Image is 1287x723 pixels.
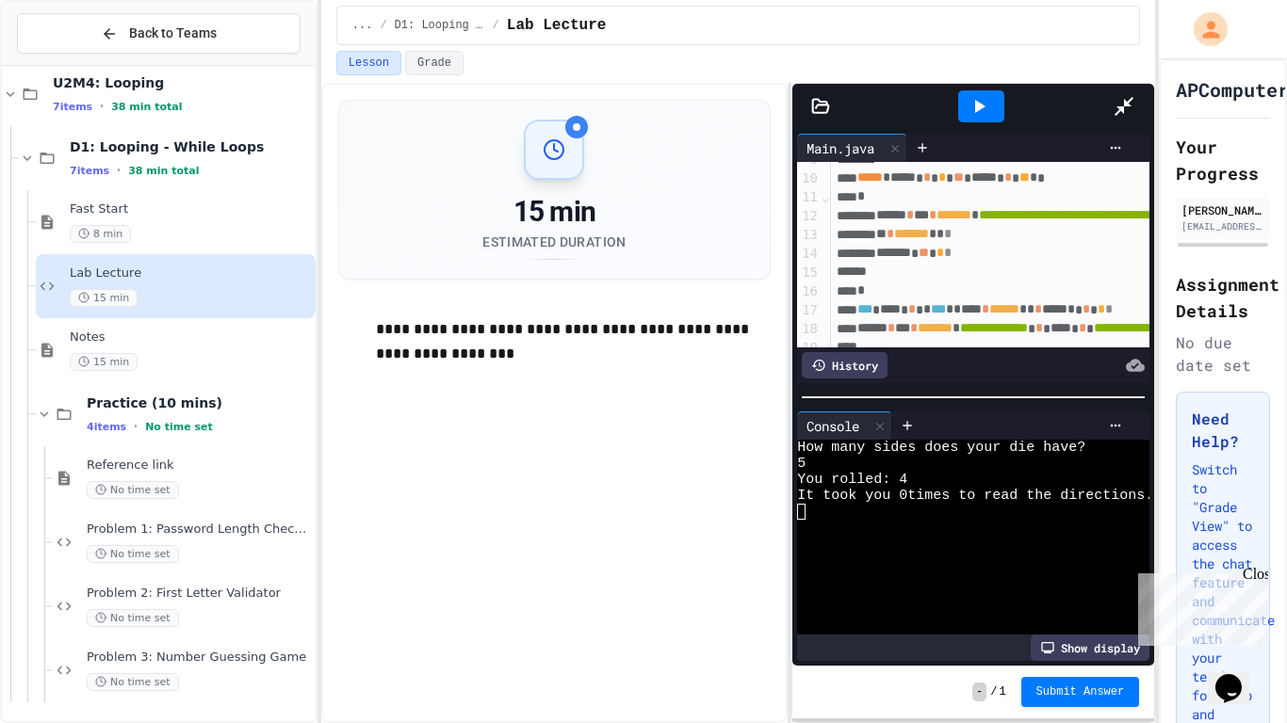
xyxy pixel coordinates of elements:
span: 5 [797,456,806,472]
span: Lab Lecture [70,265,312,281]
span: - [972,683,986,701]
span: 15 min [70,353,138,371]
div: My Account [1174,8,1232,51]
span: 1 [999,684,1005,699]
div: 12 [797,207,821,226]
div: 14 [797,245,821,264]
div: No due date set [1176,331,1270,377]
span: 38 min total [111,101,182,113]
div: Estimated Duration [482,233,626,251]
span: No time set [87,673,179,691]
div: [PERSON_NAME] [1181,201,1264,218]
div: 13 [797,226,821,245]
span: Fold line [821,189,830,204]
div: 16 [797,282,821,301]
div: [EMAIL_ADDRESS][DOMAIN_NAME] [1181,219,1264,233]
span: 4 items [87,421,126,433]
button: Grade [405,51,464,75]
div: Chat with us now!Close [8,8,130,120]
div: 15 [797,264,821,282]
span: Problem 1: Password Length Checker [87,522,312,538]
span: Notes [70,329,312,345]
span: 7 items [70,165,109,177]
div: 18 [797,320,821,339]
span: 38 min total [128,165,199,177]
span: • [100,99,104,114]
span: No time set [87,609,179,627]
span: No time set [87,545,179,563]
button: Back to Teams [17,13,301,54]
div: Main.java [797,134,907,162]
div: 10 [797,169,821,188]
div: History [802,352,888,378]
span: ... [352,18,373,33]
div: Console [797,411,892,440]
div: Main.java [797,138,884,158]
span: / [380,18,386,33]
h2: Assignment Details [1176,271,1270,324]
div: 11 [797,188,821,207]
div: Console [797,416,869,436]
span: • [134,419,138,434]
span: Reference link [87,458,312,474]
span: How many sides does your die have? [797,440,1085,456]
span: / [990,684,997,699]
div: Show display [1031,635,1149,661]
iframe: chat widget [1131,566,1268,646]
button: Submit Answer [1021,677,1140,707]
button: Lesson [336,51,401,75]
span: 7 items [53,101,92,113]
span: No time set [87,481,179,499]
span: No time set [145,421,213,433]
div: 17 [797,301,821,320]
span: D1: Looping - While Loops [70,138,312,155]
h2: Your Progress [1176,134,1270,186]
span: It took you 0times to read the directions. [797,488,1153,504]
span: Fast Start [70,201,312,217]
iframe: chat widget [1208,648,1268,704]
span: 15 min [70,289,138,307]
div: 19 [797,339,821,358]
span: / [493,18,499,33]
span: 8 min [70,225,131,243]
span: Practice (10 mins) [87,394,312,411]
span: Back to Teams [129,24,217,43]
span: Lab Lecture [507,14,607,37]
span: • [117,163,121,178]
span: Submit Answer [1036,684,1125,699]
span: U2M4: Looping [53,74,312,91]
span: Problem 3: Number Guessing Game [87,650,312,666]
div: 15 min [482,195,626,229]
span: You rolled: 4 [797,472,907,488]
span: D1: Looping - While Loops [395,18,485,33]
span: Problem 2: First Letter Validator [87,586,312,602]
h3: Need Help? [1192,408,1254,453]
